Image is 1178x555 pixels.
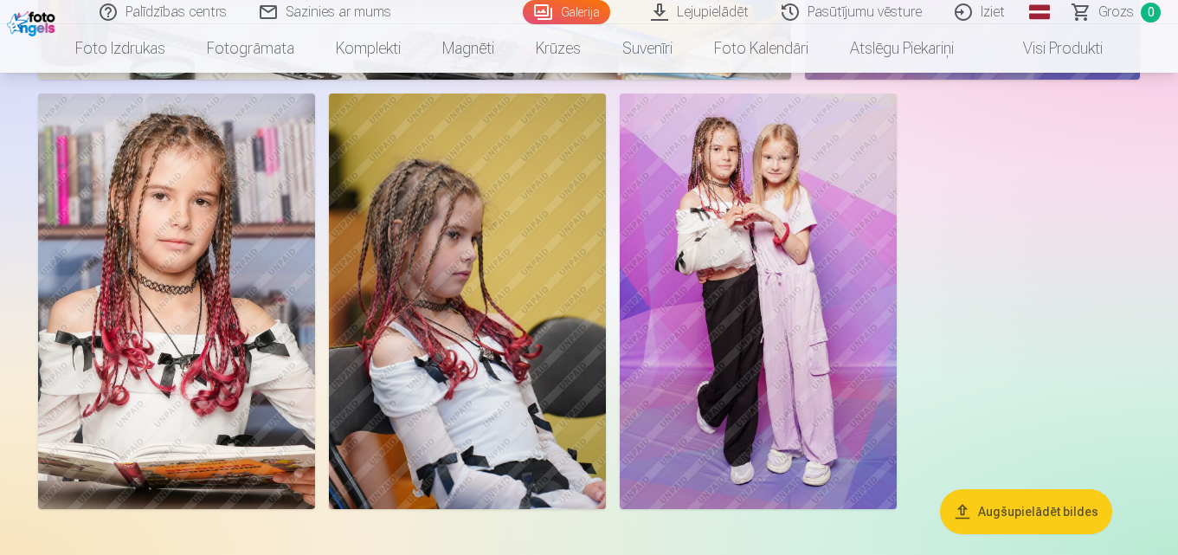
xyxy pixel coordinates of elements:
a: Komplekti [315,24,422,73]
a: Visi produkti [975,24,1123,73]
a: Fotogrāmata [186,24,315,73]
a: Suvenīri [602,24,693,73]
a: Foto izdrukas [55,24,186,73]
a: Foto kalendāri [693,24,829,73]
a: Krūzes [515,24,602,73]
button: Augšupielādēt bildes [940,489,1112,534]
span: 0 [1141,3,1161,23]
img: /fa1 [7,7,60,36]
a: Atslēgu piekariņi [829,24,975,73]
a: Magnēti [422,24,515,73]
span: Grozs [1098,2,1134,23]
